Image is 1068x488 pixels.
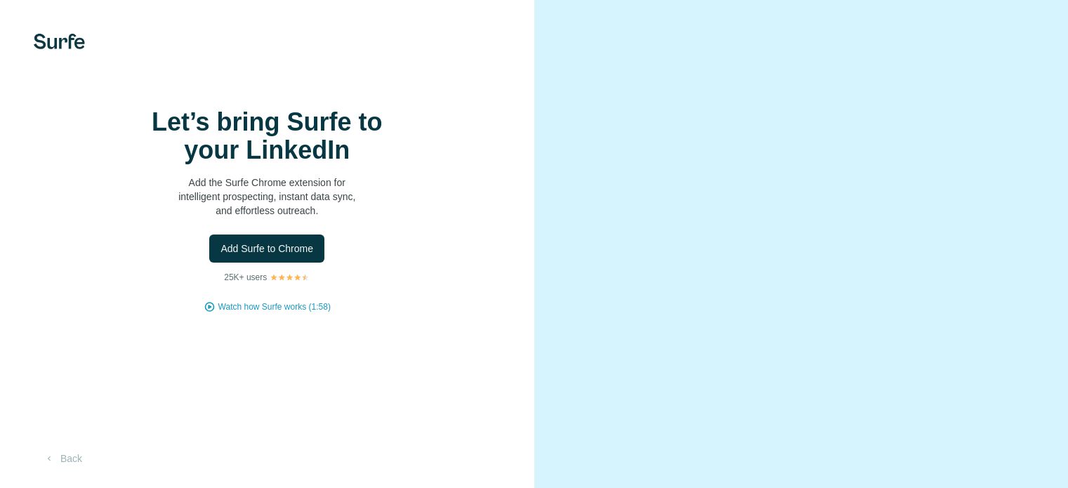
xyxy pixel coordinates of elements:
button: Add Surfe to Chrome [209,235,324,263]
span: Add Surfe to Chrome [220,242,313,256]
h1: Let’s bring Surfe to your LinkedIn [126,108,407,164]
img: Surfe's logo [34,34,85,49]
button: Back [34,446,92,471]
p: Add the Surfe Chrome extension for intelligent prospecting, instant data sync, and effortless out... [126,176,407,218]
img: Rating Stars [270,273,310,282]
button: Watch how Surfe works (1:58) [218,301,331,313]
p: 25K+ users [224,271,267,284]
